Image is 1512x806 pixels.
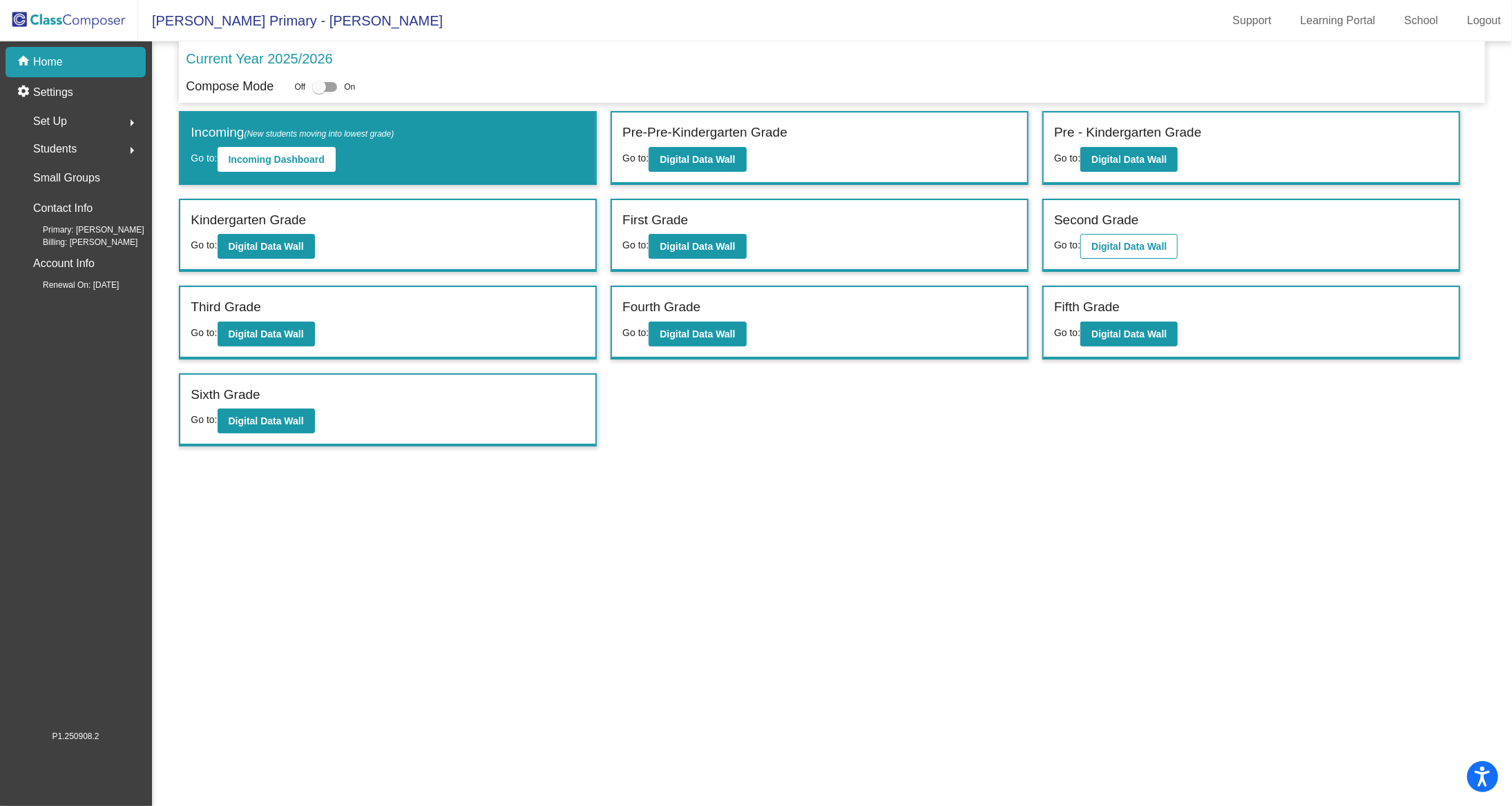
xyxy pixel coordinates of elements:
span: Go to: [622,327,649,338]
b: Digital Data Wall [660,241,735,252]
b: Digital Data Wall [660,328,735,340]
mat-icon: settings [17,84,33,101]
span: Go to: [191,153,217,164]
a: Learning Portal [1290,10,1387,32]
p: Account Info [33,254,95,273]
span: Go to: [1054,239,1080,250]
button: Digital Data Wall [218,234,315,259]
b: Digital Data Wall [1091,154,1167,165]
b: Digital Data Wall [229,415,304,426]
p: Home [33,54,63,70]
span: Go to: [622,239,649,250]
p: Settings [33,84,73,101]
button: Digital Data Wall [218,409,315,433]
b: Incoming Dashboard [229,154,325,165]
span: Billing: [PERSON_NAME] [21,236,137,248]
button: Digital Data Wall [649,147,746,172]
label: First Grade [622,210,688,230]
span: Set Up [33,112,67,131]
span: Students [33,139,77,159]
a: Logout [1456,10,1512,32]
button: Digital Data Wall [649,234,746,259]
span: On [344,81,355,93]
label: Fifth Grade [1054,297,1120,317]
label: Kindergarten Grade [191,210,306,230]
p: Contact Info [33,199,93,218]
span: Go to: [191,327,217,338]
b: Digital Data Wall [1091,241,1167,252]
span: Off [294,81,305,93]
mat-icon: arrow_right [124,115,140,131]
span: Go to: [622,153,649,164]
span: [PERSON_NAME] Primary - [PERSON_NAME] [138,10,443,32]
span: Go to: [191,414,217,425]
b: Digital Data Wall [229,241,304,252]
button: Incoming Dashboard [218,147,336,172]
label: Fourth Grade [622,297,700,317]
span: Go to: [191,239,217,250]
p: Current Year 2025/2026 [186,48,332,69]
label: Sixth Grade [191,385,260,405]
span: (New students moving into lowest grade) [244,129,394,139]
p: Small Groups [33,168,100,188]
b: Digital Data Wall [229,328,304,340]
span: Go to: [1054,327,1080,338]
span: Go to: [1054,153,1080,164]
span: Renewal On: [DATE] [21,279,119,291]
label: Pre-Pre-Kindergarten Grade [622,123,787,143]
mat-icon: arrow_right [124,142,140,159]
button: Digital Data Wall [649,322,746,346]
span: Primary: [PERSON_NAME] [21,224,144,236]
label: Incoming [191,123,394,143]
label: Second Grade [1054,210,1139,230]
button: Digital Data Wall [1080,147,1178,172]
b: Digital Data Wall [660,154,735,165]
a: Support [1222,10,1283,32]
a: School [1393,10,1449,32]
label: Pre - Kindergarten Grade [1054,123,1201,143]
label: Third Grade [191,297,260,317]
b: Digital Data Wall [1091,328,1167,340]
button: Digital Data Wall [218,322,315,346]
button: Digital Data Wall [1080,322,1178,346]
mat-icon: home [17,54,33,70]
p: Compose Mode [186,77,274,96]
button: Digital Data Wall [1080,234,1178,259]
